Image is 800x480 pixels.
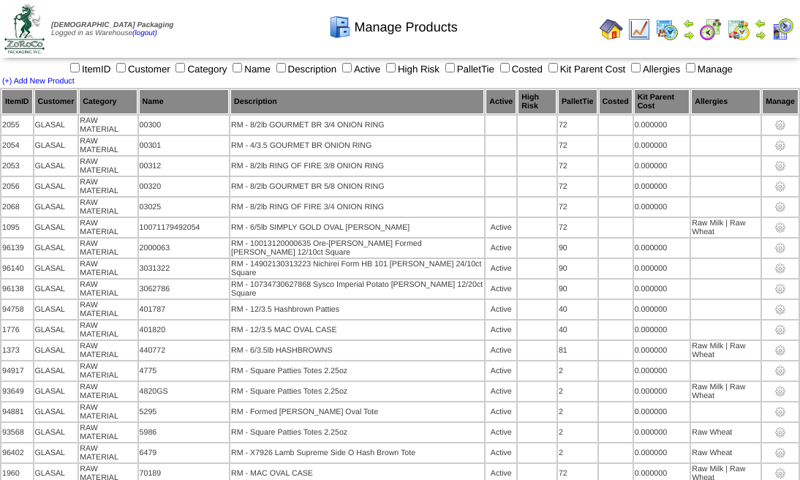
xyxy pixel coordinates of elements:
th: Allergies [691,89,761,114]
td: 0.000000 [634,361,690,380]
td: 0.000000 [634,280,690,299]
label: Manage [683,64,733,75]
label: High Risk [383,64,439,75]
img: calendarprod.gif [655,18,679,41]
img: arrowright.gif [683,29,695,41]
label: PalletTie [442,64,494,75]
th: Category [79,89,137,114]
div: Active [486,428,516,437]
th: Description [230,89,484,114]
img: settings.gif [774,160,786,172]
td: 00320 [139,177,229,196]
a: (+) Add New Product [2,77,75,86]
td: 00301 [139,136,229,155]
td: GLASAL [34,320,78,340]
td: RM - 8/2lb RING OF FIRE 3/4 ONION RING [230,198,484,217]
td: 6479 [139,443,229,462]
td: Raw Milk | Raw Wheat [691,382,761,401]
td: 94881 [1,402,33,421]
td: 90 [558,259,597,278]
td: 96138 [1,280,33,299]
label: ItemID [67,64,110,75]
td: GLASAL [34,239,78,258]
td: GLASAL [34,280,78,299]
img: zoroco-logo-small.webp [4,4,45,53]
td: GLASAL [34,423,78,442]
td: 0.000000 [634,320,690,340]
td: GLASAL [34,300,78,319]
th: Manage [762,89,799,114]
div: Active [486,244,516,252]
td: 00300 [139,116,229,135]
td: 96139 [1,239,33,258]
td: GLASAL [34,259,78,278]
td: 0.000000 [634,382,690,401]
td: RAW MATERIAL [79,341,137,360]
img: settings.gif [774,468,786,479]
td: Raw Wheat [691,423,761,442]
img: settings.gif [774,283,786,295]
td: RM - 8/2lb GOURMET BR 3/4 ONION RING [230,116,484,135]
td: RAW MATERIAL [79,361,137,380]
img: settings.gif [774,222,786,233]
label: Kit Parent Cost [546,64,626,75]
img: settings.gif [774,119,786,131]
td: GLASAL [34,198,78,217]
td: 3031322 [139,259,229,278]
img: line_graph.gif [627,18,651,41]
td: 90 [558,280,597,299]
td: RAW MATERIAL [79,116,137,135]
img: settings.gif [774,181,786,192]
img: arrowleft.gif [755,18,766,29]
td: RM - 10734730627868 Sysco Imperial Potato [PERSON_NAME] 12/20ct Square [230,280,484,299]
td: RAW MATERIAL [79,423,137,442]
input: Kit Parent Cost [548,63,558,72]
td: 96402 [1,443,33,462]
td: 00312 [139,157,229,176]
img: settings.gif [774,140,786,151]
img: settings.gif [774,447,786,459]
td: RAW MATERIAL [79,177,137,196]
td: RAW MATERIAL [79,443,137,462]
td: 81 [558,341,597,360]
div: Active [486,223,516,232]
div: Active [486,264,516,273]
label: Active [339,64,380,75]
td: GLASAL [34,361,78,380]
td: 0.000000 [634,239,690,258]
td: 3062786 [139,280,229,299]
div: Active [486,305,516,314]
div: Active [486,367,516,375]
td: RAW MATERIAL [79,382,137,401]
td: Raw Milk | Raw Wheat [691,341,761,360]
input: ItemID [70,63,80,72]
td: RM - 12/3.5 MAC OVAL CASE [230,320,484,340]
td: GLASAL [34,341,78,360]
input: PalletTie [445,63,455,72]
td: RM - X7926 Lamb Supreme Side O Hash Brown Tote [230,443,484,462]
td: 2053 [1,157,33,176]
td: 0.000000 [634,157,690,176]
input: Manage [686,63,695,72]
td: RM - 12/3.5 Hashbrown Patties [230,300,484,319]
td: 0.000000 [634,443,690,462]
td: Raw Milk | Raw Wheat [691,218,761,237]
td: 2055 [1,116,33,135]
span: Logged in as Warehouse [51,21,173,37]
td: 10071179492054 [139,218,229,237]
td: 1776 [1,320,33,340]
span: Manage Products [355,20,458,35]
td: 1373 [1,341,33,360]
td: 72 [558,116,597,135]
td: 2 [558,402,597,421]
label: Name [230,64,271,75]
label: Category [173,64,227,75]
td: 93568 [1,423,33,442]
th: ItemID [1,89,33,114]
img: settings.gif [774,242,786,254]
div: Active [486,346,516,355]
td: 2054 [1,136,33,155]
input: Allergies [631,63,641,72]
td: 2056 [1,177,33,196]
img: settings.gif [774,263,786,274]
